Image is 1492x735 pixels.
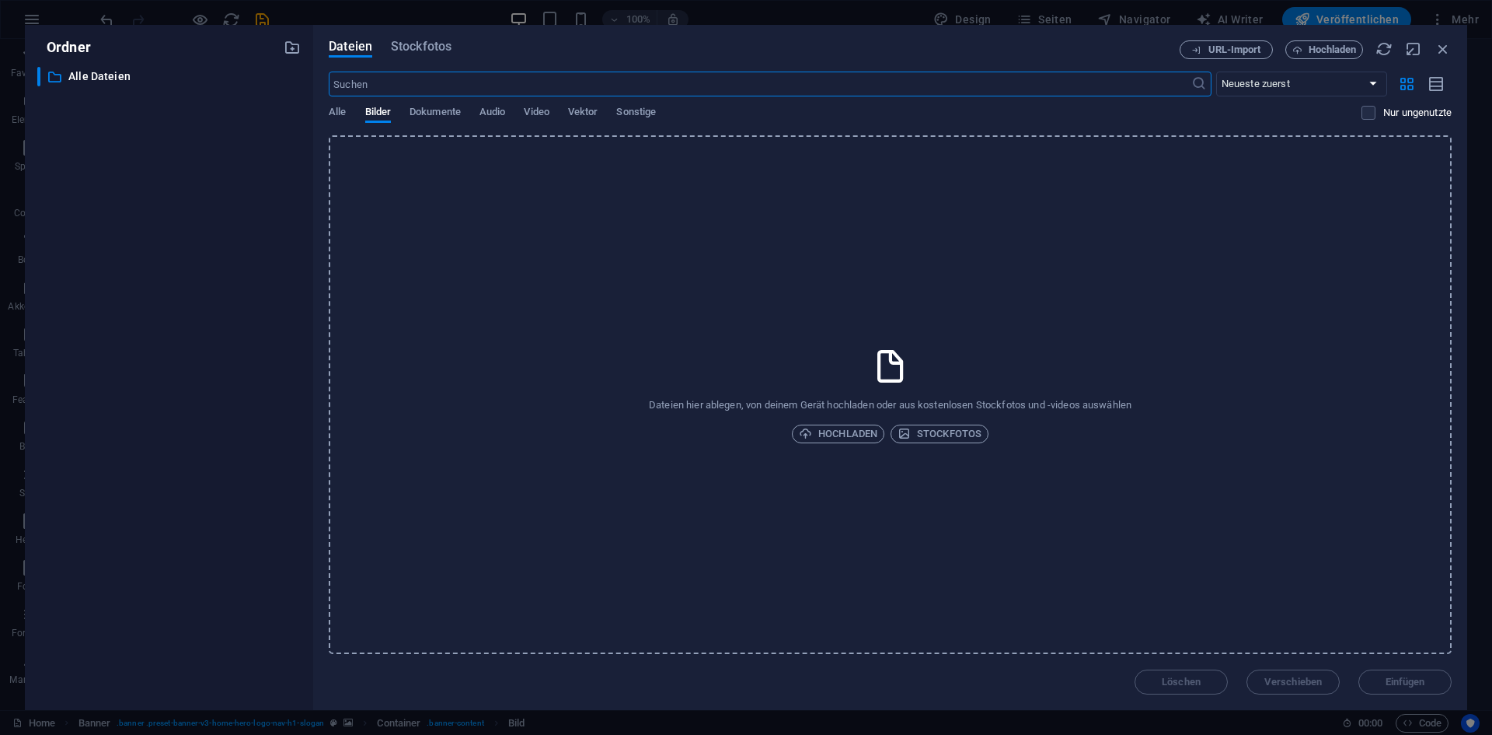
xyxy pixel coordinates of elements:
[792,425,884,443] button: Hochladen
[329,37,372,56] span: Dateien
[1383,106,1452,120] p: Zeigt nur Dateien an, die nicht auf der Website verwendet werden. Dateien, die während dieser Sit...
[1405,40,1422,58] i: Minimieren
[68,68,272,86] p: Alle Dateien
[1434,40,1452,58] i: Schließen
[891,425,988,443] button: Stockfotos
[1180,40,1273,59] button: URL-Import
[365,103,392,124] span: Bilder
[410,103,461,124] span: Dokumente
[391,37,451,56] span: Stockfotos
[524,103,549,124] span: Video
[616,103,656,124] span: Sonstige
[329,103,346,124] span: Alle
[37,37,91,58] p: Ordner
[799,425,877,443] span: Hochladen
[649,398,1131,412] p: Dateien hier ablegen, von deinem Gerät hochladen oder aus kostenlosen Stockfotos und -videos ausw...
[1375,40,1393,58] i: Neu laden
[479,103,505,124] span: Audio
[568,103,598,124] span: Vektor
[37,67,40,86] div: ​
[1309,45,1357,54] span: Hochladen
[898,425,981,443] span: Stockfotos
[329,72,1190,96] input: Suchen
[1208,45,1261,54] span: URL-Import
[1285,40,1363,59] button: Hochladen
